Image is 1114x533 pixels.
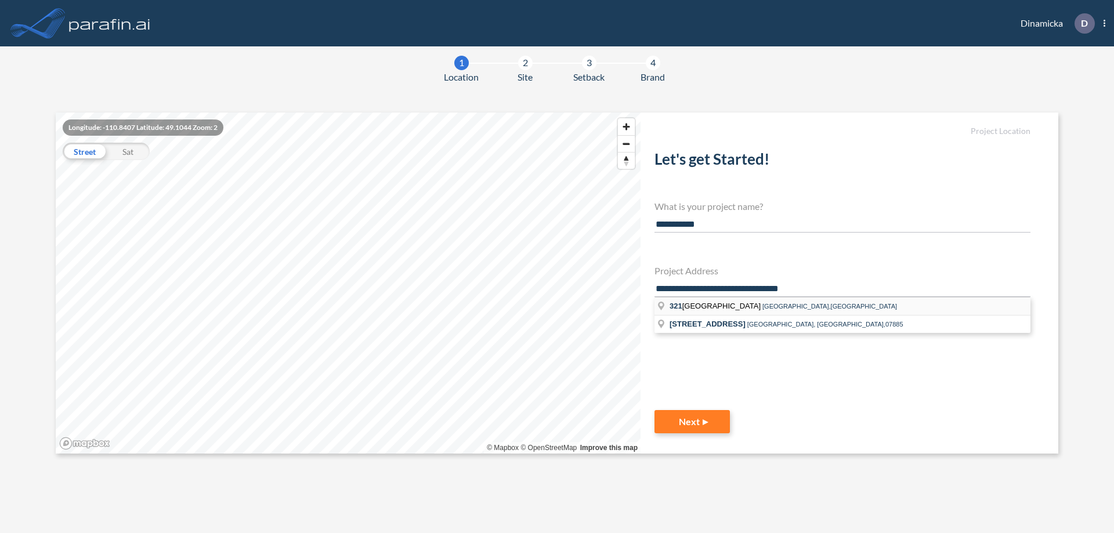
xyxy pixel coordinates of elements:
a: OpenStreetMap [520,444,577,452]
div: 2 [518,56,533,70]
span: [STREET_ADDRESS] [670,320,746,328]
button: Zoom out [618,135,635,152]
a: Mapbox homepage [59,437,110,450]
a: Improve this map [580,444,638,452]
div: 3 [582,56,596,70]
div: Sat [106,143,150,160]
div: 4 [646,56,660,70]
h2: Let's get Started! [654,150,1030,173]
span: Brand [641,70,665,84]
div: 1 [454,56,469,70]
span: [GEOGRAPHIC_DATA], [GEOGRAPHIC_DATA],07885 [747,321,903,328]
span: Location [444,70,479,84]
span: Reset bearing to north [618,153,635,169]
div: Street [63,143,106,160]
span: Site [518,70,533,84]
button: Next [654,410,730,433]
div: Longitude: -110.8407 Latitude: 49.1044 Zoom: 2 [63,119,223,136]
h4: What is your project name? [654,201,1030,212]
button: Zoom in [618,118,635,135]
h5: Project Location [654,126,1030,136]
p: D [1081,18,1088,28]
span: 321 [670,302,682,310]
img: logo [67,12,153,35]
span: [GEOGRAPHIC_DATA],[GEOGRAPHIC_DATA] [762,303,897,310]
h4: Project Address [654,265,1030,276]
div: Dinamicka [1003,13,1105,34]
a: Mapbox [487,444,519,452]
span: Zoom out [618,136,635,152]
span: [GEOGRAPHIC_DATA] [670,302,762,310]
span: Setback [573,70,605,84]
canvas: Map [56,113,641,454]
button: Reset bearing to north [618,152,635,169]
